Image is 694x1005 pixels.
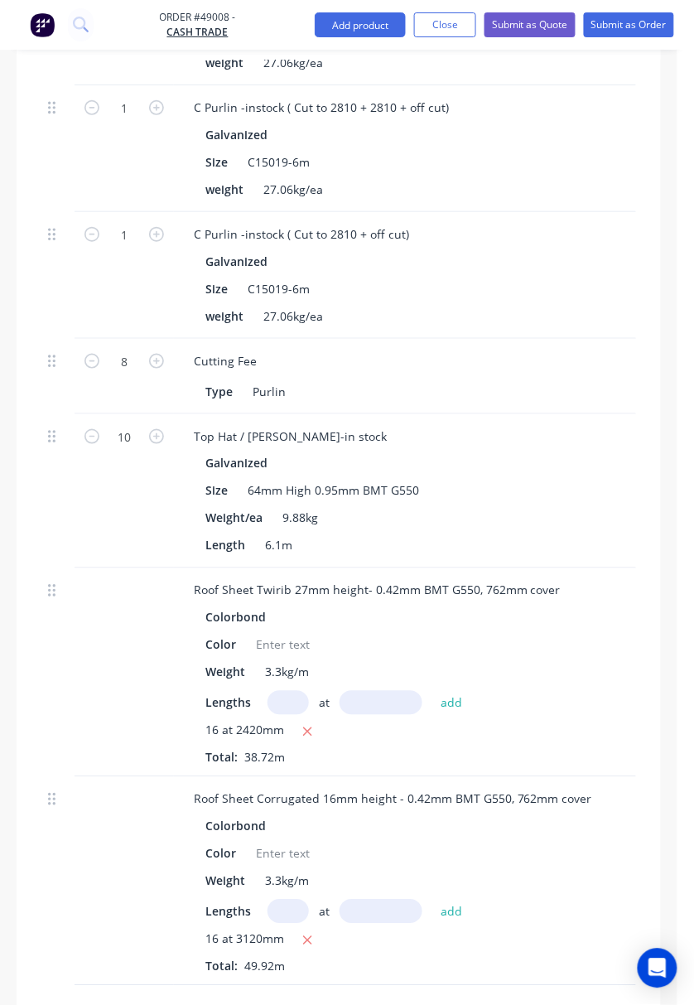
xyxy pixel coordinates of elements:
div: Weight/ea [199,506,269,530]
div: Weight [199,869,252,893]
div: 27.06kg/ea [257,177,330,201]
div: Purlin [246,379,292,403]
div: Color [199,842,243,866]
span: 16 at 2420mm [205,722,284,742]
div: Weight [199,660,252,684]
div: Colorbond [205,606,272,630]
span: 16 at 3120mm [205,930,284,951]
button: Submit as Order [584,12,674,37]
img: Factory [30,12,55,37]
div: 64mm High 0.95mm BMT G550 [241,479,426,503]
button: add [432,901,471,923]
div: C Purlin -instock ( Cut to 2810 + 2810 + off cut) [181,95,462,119]
div: Cutting Fee [181,349,270,373]
div: Colorbond [205,814,272,838]
span: at [319,903,330,920]
button: add [432,692,471,714]
span: Lengths [205,694,251,712]
a: Cash Trade [160,25,236,40]
div: weight [199,304,250,328]
button: Submit as Quote [484,12,576,37]
div: Type [199,379,239,403]
div: Length [199,534,252,558]
button: Close [414,12,476,37]
div: C Purlin -instock ( Cut to 2810 + off cut) [181,222,422,246]
div: Roof Sheet Twirib 27mm height- 0.42mm BMT G550, 762mm cover [181,578,574,602]
div: Galvanized [205,249,274,273]
div: Size [199,277,234,301]
button: Add product [315,12,406,37]
div: Galvanized [205,123,274,147]
div: Color [199,633,243,657]
div: weight [199,177,250,201]
span: Total: [205,959,238,974]
div: Galvanized [205,452,274,476]
div: 3.3kg/m [258,660,316,684]
div: weight [199,51,250,75]
span: Order #49008 - [160,10,236,25]
span: 38.72m [238,750,292,766]
div: Top Hat / [PERSON_NAME]-in stock [181,424,400,448]
div: 3.3kg/m [258,869,316,893]
div: C15019-6m [241,277,316,301]
span: Lengths [205,903,251,920]
div: 9.88kg [276,506,325,530]
div: 27.06kg/ea [257,304,330,328]
div: Roof Sheet Corrugated 16mm height - 0.42mm BMT G550, 762mm cover [181,787,605,811]
span: at [319,694,330,712]
span: 49.92m [238,959,292,974]
div: 27.06kg/ea [257,51,330,75]
div: 6.1m [258,534,299,558]
div: C15019-6m [241,150,316,174]
div: Open Intercom Messenger [638,949,677,988]
div: Size [199,150,234,174]
div: Size [199,479,234,503]
span: Total: [205,750,238,766]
